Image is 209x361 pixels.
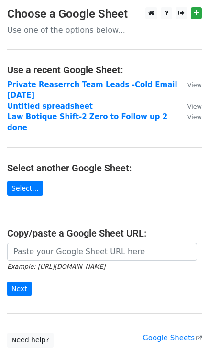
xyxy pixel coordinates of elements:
small: View [187,113,202,121]
h4: Copy/paste a Google Sheet URL: [7,227,202,239]
h4: Select another Google Sheet: [7,162,202,174]
a: View [178,113,202,121]
a: Select... [7,181,43,196]
a: Private Reaserrch Team Leads -Cold Email [DATE] [7,80,177,100]
a: View [178,102,202,111]
input: Paste your Google Sheet URL here [7,243,197,261]
small: View [187,103,202,110]
a: Law Botique Shift-2 Zero to Follow up 2 done [7,113,167,132]
a: View [178,80,202,89]
a: Need help? [7,333,54,348]
h3: Choose a Google Sheet [7,7,202,21]
a: Google Sheets [143,334,202,342]
small: View [187,81,202,89]
a: Untitled spreadsheet [7,102,93,111]
h4: Use a recent Google Sheet: [7,64,202,76]
p: Use one of the options below... [7,25,202,35]
input: Next [7,282,32,296]
small: Example: [URL][DOMAIN_NAME] [7,263,105,270]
